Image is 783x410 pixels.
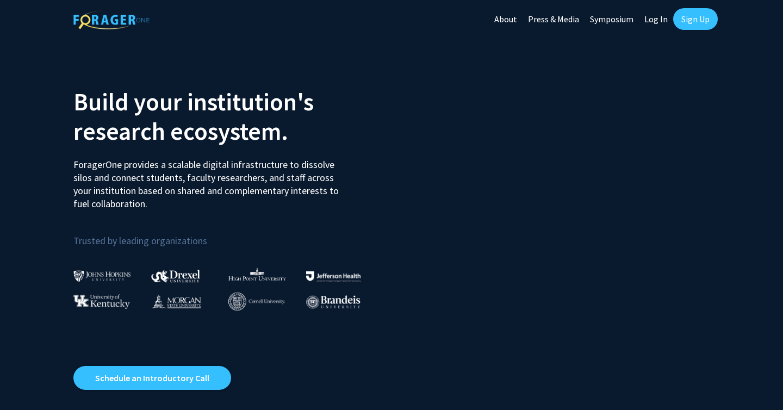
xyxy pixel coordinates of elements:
a: Opens in a new tab [73,366,231,390]
h2: Build your institution's research ecosystem. [73,87,383,146]
img: University of Kentucky [73,294,130,309]
p: ForagerOne provides a scalable digital infrastructure to dissolve silos and connect students, fac... [73,150,346,210]
img: High Point University [228,268,286,281]
img: Thomas Jefferson University [306,271,361,282]
img: Brandeis University [306,295,361,309]
img: Drexel University [151,270,200,282]
img: Cornell University [228,293,285,310]
img: Johns Hopkins University [73,270,131,282]
img: ForagerOne Logo [73,10,150,29]
p: Trusted by leading organizations [73,219,383,249]
img: Morgan State University [151,294,201,308]
a: Sign Up [673,8,718,30]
